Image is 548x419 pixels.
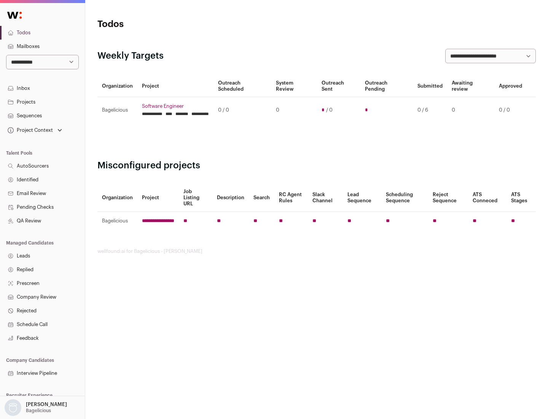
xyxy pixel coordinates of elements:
[137,184,179,212] th: Project
[97,184,137,212] th: Organization
[249,184,274,212] th: Search
[97,75,137,97] th: Organization
[97,248,536,254] footer: wellfound:ai for Bagelicious - [PERSON_NAME]
[97,160,536,172] h2: Misconfigured projects
[212,184,249,212] th: Description
[26,401,67,408] p: [PERSON_NAME]
[308,184,343,212] th: Slack Channel
[413,75,447,97] th: Submitted
[271,97,317,123] td: 0
[5,399,21,416] img: nopic.png
[494,97,527,123] td: 0 / 0
[326,107,333,113] span: / 0
[447,75,494,97] th: Awaiting review
[97,18,244,30] h1: Todos
[494,75,527,97] th: Approved
[413,97,447,123] td: 0 / 6
[213,75,271,97] th: Outreach Scheduled
[468,184,506,212] th: ATS Conneced
[428,184,468,212] th: Reject Sequence
[6,125,64,136] button: Open dropdown
[3,399,68,416] button: Open dropdown
[360,75,413,97] th: Outreach Pending
[137,75,213,97] th: Project
[142,103,209,109] a: Software Engineer
[343,184,381,212] th: Lead Sequence
[447,97,494,123] td: 0
[3,8,26,23] img: Wellfound
[271,75,317,97] th: System Review
[317,75,361,97] th: Outreach Sent
[97,50,164,62] h2: Weekly Targets
[179,184,212,212] th: Job Listing URL
[97,212,137,230] td: Bagelicious
[507,184,536,212] th: ATS Stages
[6,127,53,133] div: Project Context
[97,97,137,123] td: Bagelicious
[274,184,307,212] th: RC Agent Rules
[213,97,271,123] td: 0 / 0
[381,184,428,212] th: Scheduling Sequence
[26,408,51,414] p: Bagelicious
